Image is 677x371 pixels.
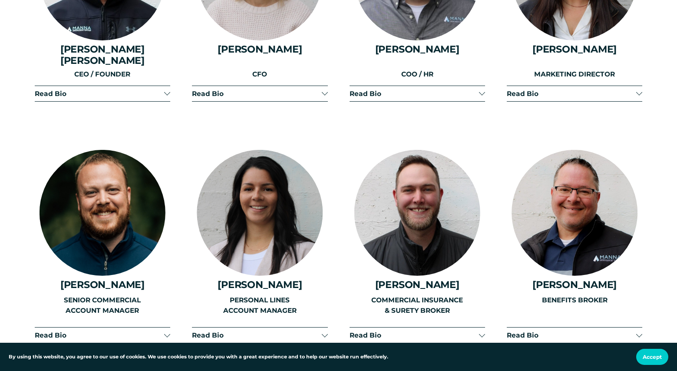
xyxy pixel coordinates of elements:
h4: [PERSON_NAME] [192,43,327,55]
button: Read Bio [350,86,485,101]
button: Read Bio [507,328,642,343]
p: PERSONAL LINES ACCOUNT MANAGER [192,295,327,316]
p: COO / HR [350,69,485,80]
p: COMMERCIAL INSURANCE & SURETY BROKER [350,295,485,316]
p: CFO [192,69,327,80]
h4: [PERSON_NAME] [35,279,170,290]
h4: [PERSON_NAME] [350,43,485,55]
p: SENIOR COMMERCIAL ACCOUNT MANAGER [35,295,170,316]
h4: [PERSON_NAME] [350,279,485,290]
p: By using this website, you agree to our use of cookies. We use cookies to provide you with a grea... [9,353,388,361]
h4: [PERSON_NAME] [PERSON_NAME] [35,43,170,66]
span: Read Bio [507,89,636,98]
span: Read Bio [192,331,321,339]
span: Read Bio [350,331,479,339]
span: Read Bio [192,89,321,98]
button: Read Bio [35,328,170,343]
h4: [PERSON_NAME] [507,43,642,55]
button: Read Bio [192,328,327,343]
span: Read Bio [35,331,164,339]
button: Read Bio [192,86,327,101]
h4: [PERSON_NAME] [192,279,327,290]
button: Read Bio [35,86,170,101]
h4: [PERSON_NAME] [507,279,642,290]
p: CEO / FOUNDER [35,69,170,80]
button: Read Bio [507,86,642,101]
p: MARKETING DIRECTOR [507,69,642,80]
span: Read Bio [35,89,164,98]
span: Read Bio [507,331,636,339]
button: Read Bio [350,328,485,343]
span: Accept [643,354,662,360]
button: Accept [636,349,668,365]
span: Read Bio [350,89,479,98]
p: BENEFITS BROKER [507,295,642,306]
